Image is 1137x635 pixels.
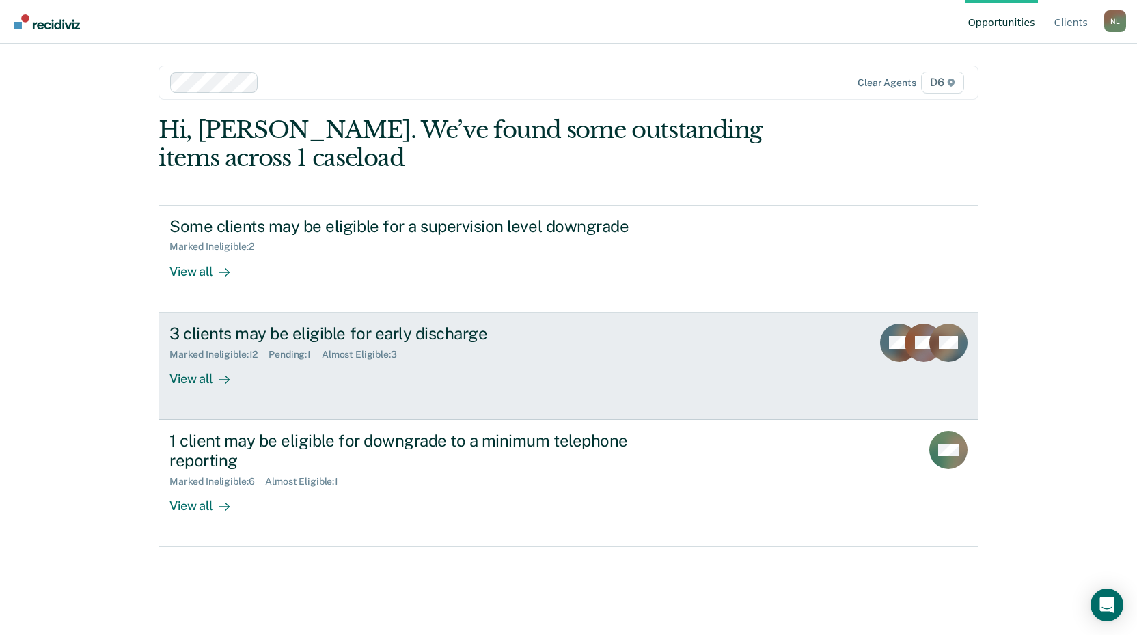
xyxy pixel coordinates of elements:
[169,253,246,279] div: View all
[322,349,408,361] div: Almost Eligible : 3
[169,431,649,470] div: 1 client may be eligible for downgrade to a minimum telephone reporting
[14,14,80,29] img: Recidiviz
[169,476,265,488] div: Marked Ineligible : 6
[921,72,964,94] span: D6
[265,476,349,488] div: Almost Eligible : 1
[159,205,978,313] a: Some clients may be eligible for a supervision level downgradeMarked Ineligible:2View all
[269,349,322,361] div: Pending : 1
[1091,589,1123,621] div: Open Intercom Messenger
[159,420,978,547] a: 1 client may be eligible for downgrade to a minimum telephone reportingMarked Ineligible:6Almost ...
[169,241,264,253] div: Marked Ineligible : 2
[159,116,814,172] div: Hi, [PERSON_NAME]. We’ve found some outstanding items across 1 caseload
[1104,10,1126,32] div: N L
[159,313,978,420] a: 3 clients may be eligible for early dischargeMarked Ineligible:12Pending:1Almost Eligible:3View all
[858,77,916,89] div: Clear agents
[1104,10,1126,32] button: Profile dropdown button
[169,487,246,513] div: View all
[169,324,649,343] div: 3 clients may be eligible for early discharge
[169,216,649,236] div: Some clients may be eligible for a supervision level downgrade
[169,349,269,361] div: Marked Ineligible : 12
[169,360,246,386] div: View all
